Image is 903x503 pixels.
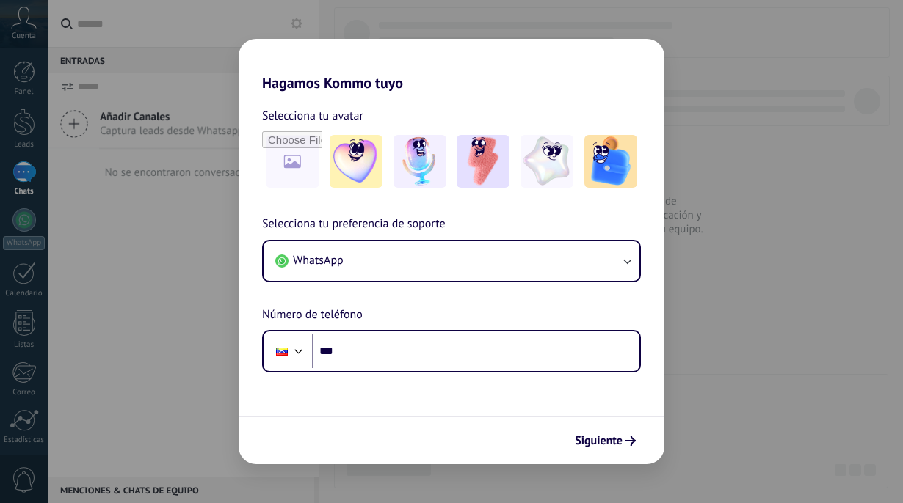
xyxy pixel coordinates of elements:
[521,135,573,188] img: -4.jpeg
[568,428,642,453] button: Siguiente
[457,135,509,188] img: -3.jpeg
[264,241,639,281] button: WhatsApp
[268,336,296,367] div: Venezuela: + 58
[394,135,446,188] img: -2.jpeg
[575,436,623,446] span: Siguiente
[262,106,363,125] span: Selecciona tu avatar
[293,253,344,268] span: WhatsApp
[584,135,637,188] img: -5.jpeg
[262,215,446,234] span: Selecciona tu preferencia de soporte
[330,135,382,188] img: -1.jpeg
[239,39,664,92] h2: Hagamos Kommo tuyo
[262,306,363,325] span: Número de teléfono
